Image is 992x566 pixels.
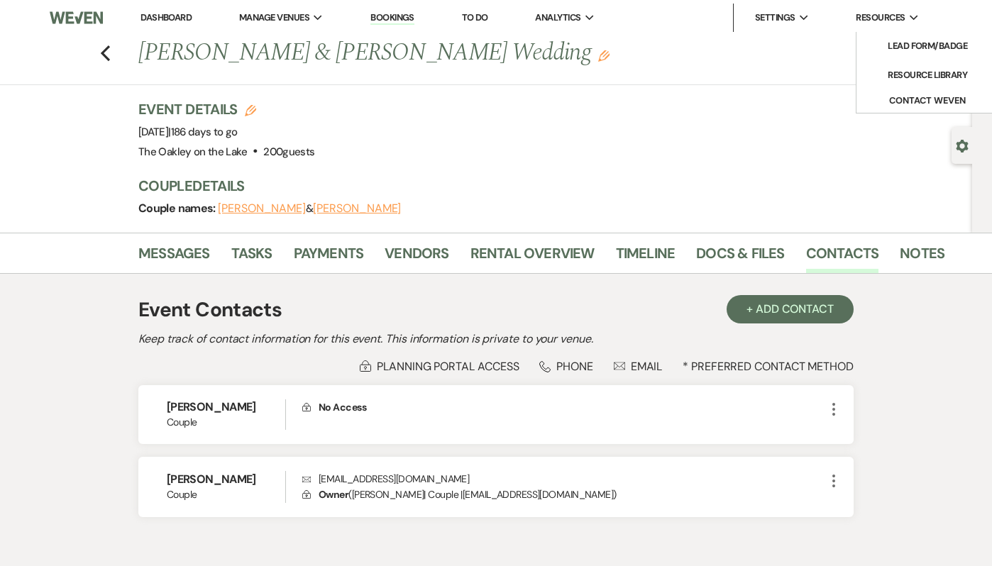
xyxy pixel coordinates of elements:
[218,203,306,214] button: [PERSON_NAME]
[755,11,795,25] span: Settings
[900,242,944,273] a: Notes
[140,11,192,23] a: Dashboard
[319,488,348,501] span: Owner
[294,242,364,273] a: Payments
[138,176,933,196] h3: Couple Details
[302,471,825,487] p: [EMAIL_ADDRESS][DOMAIN_NAME]
[167,472,285,487] h6: [PERSON_NAME]
[598,49,610,62] button: Edit
[168,125,237,139] span: |
[696,242,784,273] a: Docs & Files
[138,331,854,348] h2: Keep track of contact information for this event. This information is private to your venue.
[138,295,282,325] h1: Event Contacts
[167,399,285,415] h6: [PERSON_NAME]
[956,138,969,152] button: Open lead details
[313,203,401,214] button: [PERSON_NAME]
[239,11,309,25] span: Manage Venues
[864,39,991,53] li: Lead Form/Badge
[462,11,488,23] a: To Do
[263,145,314,159] span: 200 guests
[864,68,991,82] li: Resource Library
[539,359,593,374] div: Phone
[616,242,676,273] a: Timeline
[231,242,272,273] a: Tasks
[50,3,103,33] img: Weven Logo
[138,145,247,159] span: The Oakley on the Lake
[138,242,210,273] a: Messages
[360,359,519,374] div: Planning Portal Access
[302,487,825,502] p: ( [PERSON_NAME] | Couple | [EMAIL_ADDRESS][DOMAIN_NAME] )
[856,11,905,25] span: Resources
[167,415,285,430] span: Couple
[727,295,854,323] button: + Add Contact
[138,36,774,70] h1: [PERSON_NAME] & [PERSON_NAME] Wedding
[171,125,238,139] span: 186 days to go
[614,359,663,374] div: Email
[806,242,879,273] a: Contacts
[319,401,366,414] span: No Access
[138,99,315,119] h3: Event Details
[218,201,401,216] span: &
[138,201,218,216] span: Couple names:
[470,242,595,273] a: Rental Overview
[385,242,448,273] a: Vendors
[370,11,414,25] a: Bookings
[138,125,238,139] span: [DATE]
[535,11,580,25] span: Analytics
[138,359,854,374] div: * Preferred Contact Method
[167,487,285,502] span: Couple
